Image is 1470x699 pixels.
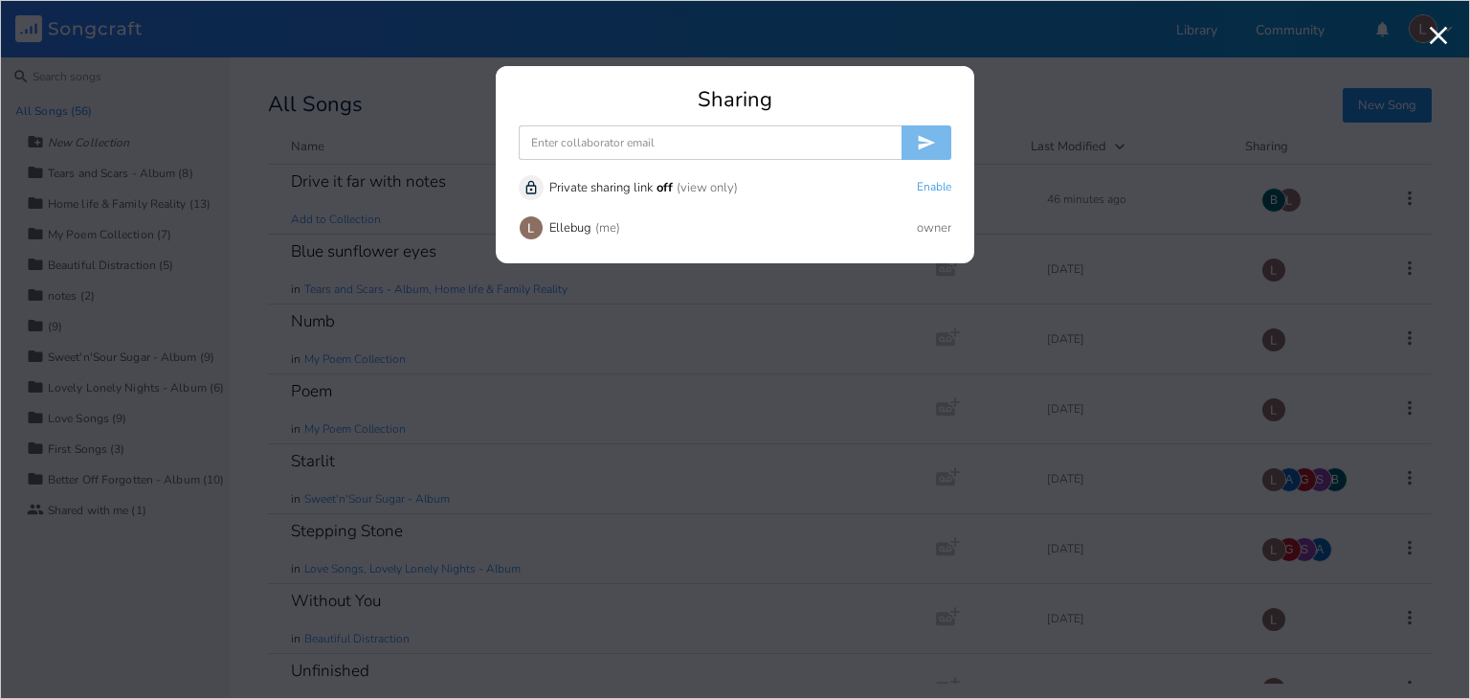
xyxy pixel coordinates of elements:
[519,125,902,160] input: Enter collaborator email
[917,222,951,235] div: owner
[519,215,544,240] img: Ellebug
[519,89,951,110] div: Sharing
[917,180,951,196] button: Enable
[595,222,620,235] div: (me)
[549,222,591,235] div: Ellebug
[677,182,738,194] div: (view only)
[657,182,673,194] div: off
[902,125,951,160] button: Invite
[549,182,653,194] div: Private sharing link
